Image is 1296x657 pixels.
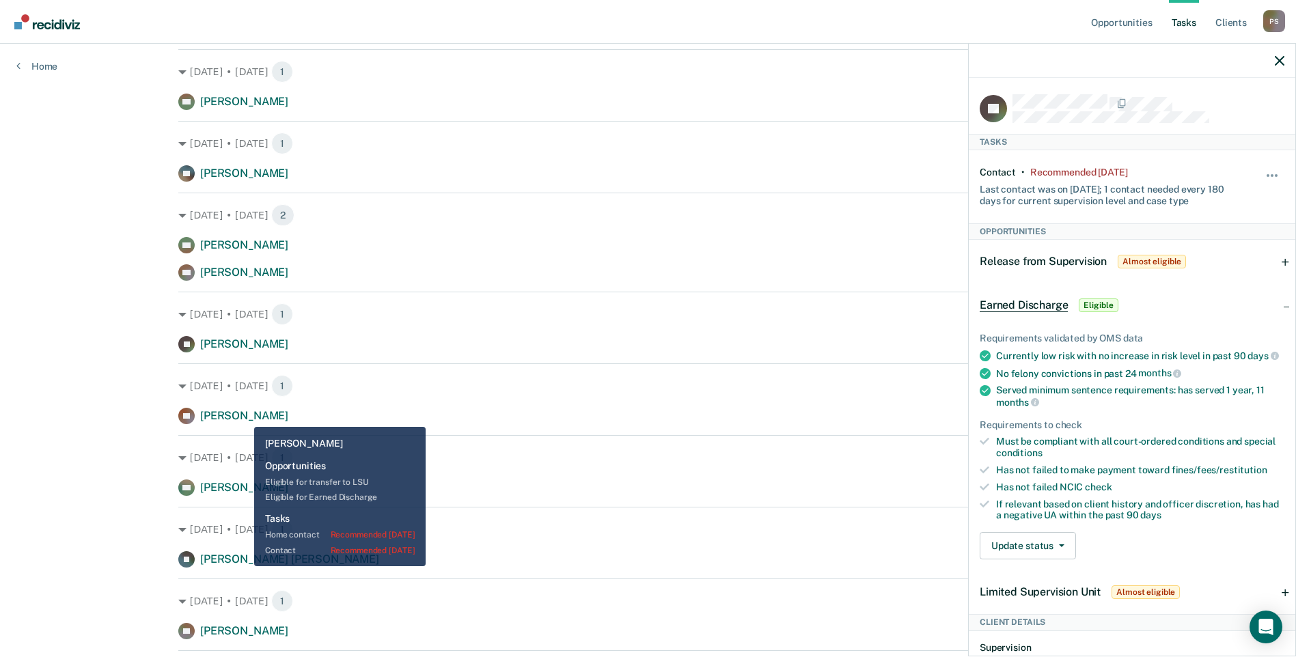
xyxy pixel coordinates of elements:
div: [DATE] • [DATE] [178,61,1118,83]
img: Recidiviz [14,14,80,29]
div: Open Intercom Messenger [1250,611,1282,643]
span: [PERSON_NAME] [200,409,288,422]
div: Earned DischargeEligible [969,283,1295,327]
span: Almost eligible [1112,585,1180,599]
div: [DATE] • [DATE] [178,204,1118,226]
span: [PERSON_NAME] [200,624,288,637]
div: Requirements validated by OMS data [980,333,1284,344]
div: No felony convictions in past 24 [996,367,1284,380]
span: 1 [271,375,293,397]
div: Client Details [969,614,1295,630]
div: Last contact was on [DATE]; 1 contact needed every 180 days for current supervision level and cas... [980,178,1234,207]
span: days [1247,350,1278,361]
div: Contact [980,167,1016,178]
span: Release from Supervision [980,255,1107,268]
span: fines/fees/restitution [1172,464,1267,475]
button: Profile dropdown button [1263,10,1285,32]
span: Eligible [1079,298,1118,312]
div: If relevant based on client history and officer discretion, has had a negative UA within the past 90 [996,499,1284,522]
span: [PERSON_NAME] [200,167,288,180]
span: [PERSON_NAME] [200,337,288,350]
div: [DATE] • [DATE] [178,518,1118,540]
a: Home [16,60,57,72]
span: [PERSON_NAME] [200,481,288,494]
span: 2 [271,204,294,226]
span: Limited Supervision Unit [980,585,1101,598]
dt: Supervision [980,642,1284,654]
div: Release from SupervisionAlmost eligible [969,240,1295,283]
button: Update status [980,532,1076,559]
span: 1 [271,590,293,612]
div: [DATE] • [DATE] [178,447,1118,469]
span: 1 [271,447,293,469]
div: Limited Supervision UnitAlmost eligible [969,570,1295,614]
div: Must be compliant with all court-ordered conditions and special [996,436,1284,459]
span: 1 [271,518,293,540]
div: [DATE] • [DATE] [178,303,1118,325]
div: • [1021,167,1025,178]
span: 1 [271,303,293,325]
span: [PERSON_NAME] [PERSON_NAME] [200,553,379,565]
div: [DATE] • [DATE] [178,590,1118,612]
div: Opportunities [969,223,1295,240]
span: months [996,397,1039,408]
span: conditions [996,447,1043,458]
span: check [1085,481,1112,492]
span: Almost eligible [1118,255,1186,268]
span: [PERSON_NAME] [200,95,288,108]
div: Has not failed NCIC [996,481,1284,493]
div: P S [1263,10,1285,32]
div: [DATE] • [DATE] [178,375,1118,397]
div: Served minimum sentence requirements: has served 1 year, 11 [996,385,1284,408]
div: Requirements to check [980,419,1284,431]
div: [DATE] • [DATE] [178,132,1118,154]
div: Currently low risk with no increase in risk level in past 90 [996,350,1284,362]
span: [PERSON_NAME] [200,238,288,251]
span: months [1138,367,1181,378]
div: Recommended 3 months ago [1030,167,1127,178]
span: days [1140,509,1161,520]
div: Has not failed to make payment toward [996,464,1284,476]
span: 1 [271,61,293,83]
span: 1 [271,132,293,154]
span: Earned Discharge [980,298,1068,312]
div: Tasks [969,134,1295,150]
span: [PERSON_NAME] [200,266,288,279]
